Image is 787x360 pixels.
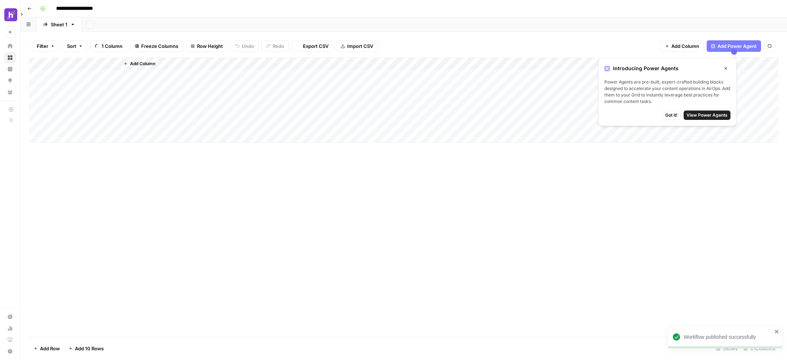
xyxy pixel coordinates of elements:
[671,42,699,50] span: Add Column
[713,343,741,354] div: 5 Rows
[4,323,16,334] a: Usage
[90,40,127,52] button: 1 Column
[665,112,678,118] span: Got it!
[62,40,88,52] button: Sort
[273,42,284,50] span: Redo
[4,52,16,63] a: Browse
[662,111,681,120] button: Got it!
[197,42,223,50] span: Row Height
[687,112,728,118] span: View Power Agents
[130,40,183,52] button: Freeze Columns
[684,333,772,341] div: Workflow published successfully
[717,42,757,50] span: Add Power Agent
[37,17,81,32] a: Sheet 1
[29,343,64,354] button: Add Row
[604,64,730,73] div: Introducing Power Agents
[4,40,16,52] a: Home
[130,60,155,67] span: Add Column
[336,40,378,52] button: Import CSV
[604,79,730,105] span: Power Agents are pre-built, expert-crafted building blocks designed to accelerate your content op...
[4,6,16,24] button: Workspace: Homebase
[186,40,228,52] button: Row Height
[37,42,48,50] span: Filter
[292,40,333,52] button: Export CSV
[4,311,16,323] a: Settings
[303,42,328,50] span: Export CSV
[141,42,178,50] span: Freeze Columns
[102,42,122,50] span: 1 Column
[4,334,16,346] a: Learning Hub
[51,21,67,28] div: Sheet 1
[32,40,59,52] button: Filter
[347,42,373,50] span: Import CSV
[242,42,254,50] span: Undo
[741,343,778,354] div: 1/1 Columns
[4,346,16,357] button: Help + Support
[75,345,104,352] span: Add 10 Rows
[4,63,16,75] a: Insights
[261,40,289,52] button: Redo
[40,345,60,352] span: Add Row
[121,59,158,68] button: Add Column
[4,86,16,98] a: Your Data
[231,40,259,52] button: Undo
[707,40,761,52] button: Add Power Agent
[4,75,16,86] a: Opportunities
[684,111,730,120] button: View Power Agents
[67,42,76,50] span: Sort
[4,8,17,21] img: Homebase Logo
[660,40,704,52] button: Add Column
[774,329,779,334] button: close
[64,343,108,354] button: Add 10 Rows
